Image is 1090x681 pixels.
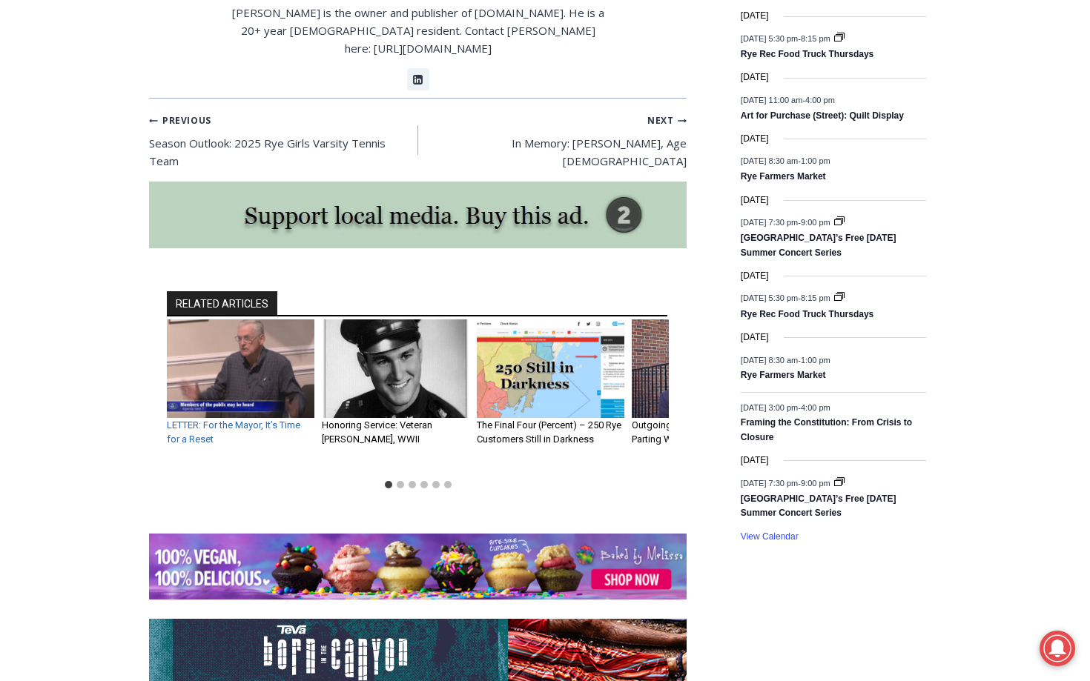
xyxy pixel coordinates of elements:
[741,193,769,207] time: [DATE]
[741,33,833,42] time: -
[167,419,300,445] a: LETTER: For the Mayor, It’s Time for a Reset
[741,156,798,165] span: [DATE] 8:30 am
[741,402,830,411] time: -
[741,478,798,487] span: [DATE] 7:30 pm
[149,534,687,600] img: Baked by Melissa
[477,419,621,445] a: The Final Four (Percent) – 250 Rye Customers Still in Darkness
[801,156,830,165] span: 1:00 pm
[741,309,873,321] a: Rye Rec Food Truck Thursdays
[741,110,904,122] a: Art for Purchase (Street): Quilt Display
[741,531,799,542] a: View Calendar
[741,478,833,487] time: -
[167,319,314,418] img: (PHOTO: Jono Peters speaking at the Rye City Council meeting on June 14, 2023.)
[409,481,416,488] button: Go to slide 3
[741,70,769,84] time: [DATE]
[801,478,830,487] span: 9:00 pm
[632,319,779,418] img: Outgoing Mayor Steve Otis: Parting Words
[4,153,145,209] span: Open Tues. - Sun. [PHONE_NUMBER]
[741,370,826,382] a: Rye Farmers Market
[741,9,769,23] time: [DATE]
[741,95,803,104] span: [DATE] 11:00 am
[1,149,149,185] a: Open Tues. - Sun. [PHONE_NUMBER]
[741,402,798,411] span: [DATE] 3:00 pm
[444,481,452,488] button: Go to slide 6
[432,481,440,488] button: Go to slide 5
[647,113,687,127] small: Next
[741,33,798,42] span: [DATE] 5:30 pm
[741,95,835,104] time: -
[741,218,798,227] span: [DATE] 7:30 pm
[149,110,687,170] nav: Posts
[167,291,277,316] h2: RELATED ARTICLES
[801,355,830,364] span: 1:00 pm
[477,319,624,472] div: 3 of 6
[741,293,833,302] time: -
[741,132,769,146] time: [DATE]
[388,147,687,181] span: Intern @ [DOMAIN_NAME]
[322,419,432,445] a: Honoring Service: Veteran [PERSON_NAME], WWII
[149,113,211,127] small: Previous
[741,49,873,61] a: Rye Rec Food Truck Thursdays
[741,269,769,283] time: [DATE]
[741,330,769,345] time: [DATE]
[149,182,687,248] img: support local media, buy this ad
[805,95,835,104] span: 4:00 pm
[741,218,833,227] time: -
[801,402,830,411] span: 4:00 pm
[741,454,769,468] time: [DATE]
[632,419,776,445] a: Outgoing Mayor [PERSON_NAME]: Parting Words
[149,110,418,170] a: PreviousSeason Outlook: 2025 Rye Girls Varsity Tennis Team
[477,319,624,418] img: ConEd outages as of 08-09-2020 8-30pm
[322,319,469,472] div: 2 of 6
[357,144,719,185] a: Intern @ [DOMAIN_NAME]
[167,319,314,472] div: 1 of 6
[741,171,826,183] a: Rye Farmers Market
[741,355,798,364] span: [DATE] 8:30 am
[152,93,211,177] div: "[PERSON_NAME]'s draw is the fine variety of pristine raw fish kept on hand"
[632,319,779,472] div: 4 of 6
[801,33,830,42] span: 8:15 pm
[230,4,607,57] p: [PERSON_NAME] is the owner and publisher of [DOMAIN_NAME]. He is a 20+ year [DEMOGRAPHIC_DATA] re...
[741,233,896,259] a: [GEOGRAPHIC_DATA]’s Free [DATE] Summer Concert Series
[741,293,798,302] span: [DATE] 5:30 pm
[801,218,830,227] span: 9:00 pm
[167,479,669,491] ul: Select a slide to show
[801,293,830,302] span: 8:15 pm
[385,481,392,488] button: Go to slide 1
[741,494,896,519] a: [GEOGRAPHIC_DATA]’s Free [DATE] Summer Concert Series
[741,156,830,165] time: -
[374,1,701,144] div: "We would have speakers with experience in local journalism speak to us about their experiences a...
[397,481,404,488] button: Go to slide 2
[322,319,469,418] img: Rye Vets Frank L Wassell KIA-37-2T
[741,355,830,364] time: -
[420,481,428,488] button: Go to slide 4
[741,417,912,443] a: Framing the Constitution: From Crisis to Closure
[418,110,687,170] a: NextIn Memory: [PERSON_NAME], Age [DEMOGRAPHIC_DATA]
